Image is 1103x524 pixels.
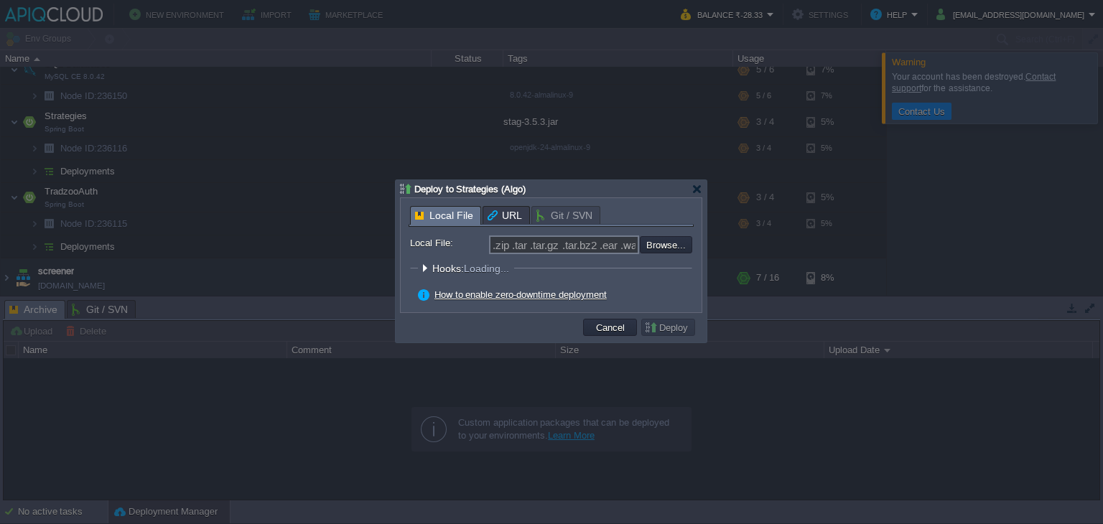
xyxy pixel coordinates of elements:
button: Deploy [644,321,692,334]
span: Loading... [464,263,509,274]
button: Cancel [592,321,629,334]
span: URL [488,207,522,224]
a: How to enable zero-downtime deployment [434,289,607,300]
span: Hooks: [432,263,513,274]
span: Local File [415,207,473,225]
span: Deploy to Strategies (Algo) [414,184,526,195]
label: Local File: [410,235,488,251]
span: Git / SVN [536,207,592,224]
